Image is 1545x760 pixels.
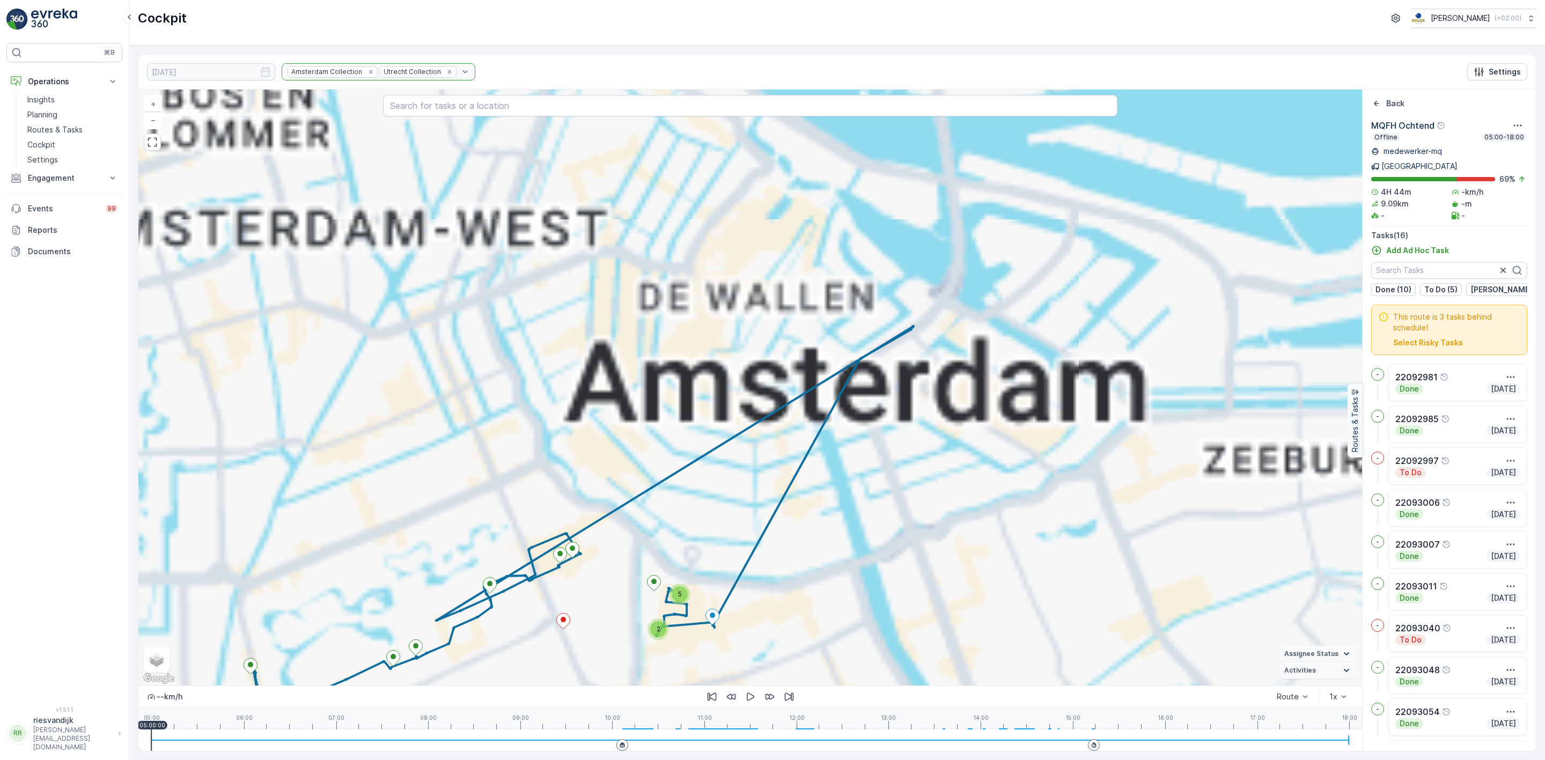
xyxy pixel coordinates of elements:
[27,139,55,150] p: Cockpit
[1399,425,1420,436] p: Done
[1375,284,1411,295] p: Done (10)
[383,95,1117,116] input: Search for tasks or a location
[1399,383,1420,394] p: Done
[1065,714,1080,721] p: 15:00
[1399,718,1420,729] p: Done
[1376,705,1379,713] p: -
[1490,718,1517,729] p: [DATE]
[1442,707,1451,716] div: Help Tooltip Icon
[1376,579,1379,588] p: -
[1395,412,1439,425] p: 22092985
[144,714,160,721] p: 05:00
[1399,551,1420,562] p: Done
[23,152,122,167] a: Settings
[1420,283,1462,296] button: To Do (5)
[1284,650,1338,658] span: Assignee Status
[104,48,115,57] p: ⌘B
[147,63,275,80] input: dd/mm/yyyy
[1490,383,1517,394] p: [DATE]
[28,246,118,257] p: Documents
[1442,540,1451,549] div: Help Tooltip Icon
[157,691,182,702] p: -- km/h
[1280,646,1357,662] summary: Assignee Status
[33,726,113,751] p: [PERSON_NAME][EMAIL_ADDRESS][DOMAIN_NAME]
[1442,666,1451,674] div: Help Tooltip Icon
[973,714,989,721] p: 14:00
[1386,98,1404,109] p: Back
[1329,692,1337,701] div: 1x
[881,714,896,721] p: 13:00
[1395,538,1440,551] p: 22093007
[1393,337,1463,348] button: Select Risky Tasks
[657,625,660,633] span: 2
[1470,284,1543,295] p: [PERSON_NAME] (1)
[1495,14,1521,23] p: ( +02:00 )
[1371,245,1449,256] a: Add Ad Hoc Task
[23,107,122,122] a: Planning
[151,115,156,124] span: −
[1350,397,1360,452] p: Routes & Tasks
[1381,198,1409,209] p: 9.09km
[328,714,344,721] p: 07:00
[6,71,122,92] button: Operations
[1461,187,1483,197] p: -km/h
[1395,663,1440,676] p: 22093048
[1381,187,1411,197] p: 4H 44m
[141,672,176,685] img: Google
[1399,593,1420,603] p: Done
[1441,456,1450,465] div: Help Tooltip Icon
[605,714,620,721] p: 10:00
[1371,119,1434,132] p: MQFH Ochtend
[23,137,122,152] a: Cockpit
[1395,371,1438,383] p: 22092981
[678,590,682,598] span: 5
[1399,676,1420,687] p: Done
[6,167,122,189] button: Engagement
[1386,245,1449,256] p: Add Ad Hoc Task
[1489,67,1521,77] p: Settings
[141,672,176,685] a: Open this area in Google Maps (opens a new window)
[1158,714,1173,721] p: 16:00
[1443,624,1451,632] div: Help Tooltip Icon
[1381,161,1458,172] p: [GEOGRAPHIC_DATA]
[1395,705,1440,718] p: 22093054
[1439,582,1448,591] div: Help Tooltip Icon
[1371,283,1416,296] button: Done (10)
[648,618,669,640] div: 2
[1381,210,1385,221] p: -
[145,96,161,112] a: Zoom In
[1431,13,1490,24] p: [PERSON_NAME]
[1376,454,1379,462] p: -
[1399,467,1423,478] p: To Do
[1250,714,1265,721] p: 17:00
[420,714,437,721] p: 08:00
[1442,498,1451,507] div: Help Tooltip Icon
[23,122,122,137] a: Routes & Tasks
[1277,692,1299,701] div: Route
[1395,496,1440,509] p: 22093006
[1461,210,1465,221] p: -
[138,10,187,27] p: Cockpit
[33,715,113,726] p: riesvandijk
[1284,666,1316,675] span: Activities
[1490,509,1517,520] p: [DATE]
[1399,634,1423,645] p: To Do
[6,241,122,262] a: Documents
[1376,370,1379,379] p: -
[27,154,58,165] p: Settings
[1440,373,1448,381] div: Help Tooltip Icon
[1483,133,1525,142] p: 05:00-18:00
[6,9,28,30] img: logo
[1490,593,1517,603] p: [DATE]
[1399,509,1420,520] p: Done
[145,648,168,672] a: Layers
[1411,12,1426,24] img: basis-logo_rgb2x.png
[27,94,55,105] p: Insights
[1490,425,1517,436] p: [DATE]
[1381,146,1442,157] p: medewerker-mq
[236,714,253,721] p: 06:00
[1280,662,1357,679] summary: Activities
[1376,621,1379,630] p: -
[1395,622,1440,634] p: 22093040
[31,9,77,30] img: logo_light-DOdMpM7g.png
